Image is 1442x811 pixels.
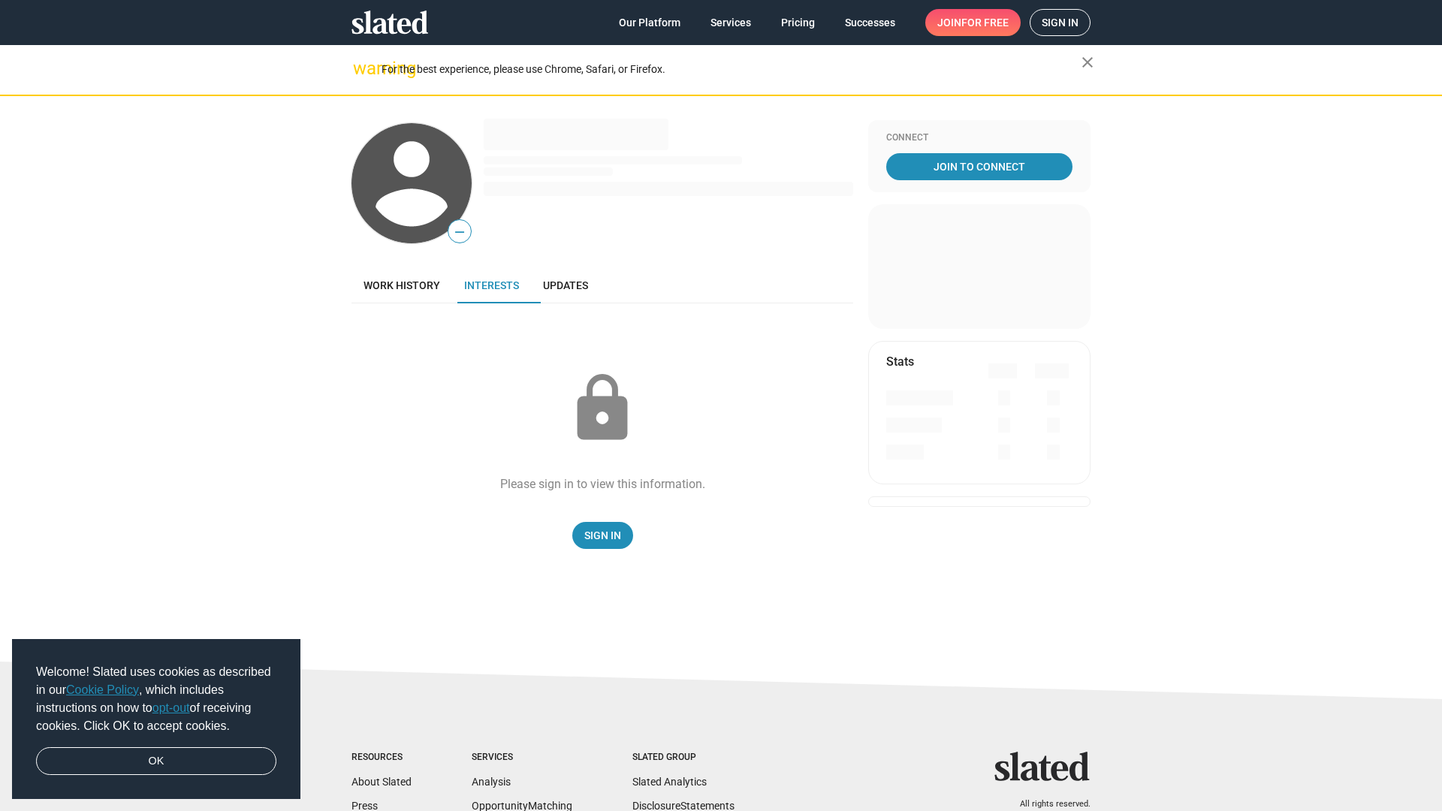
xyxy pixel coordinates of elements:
a: Cookie Policy [66,683,139,696]
mat-icon: close [1078,53,1097,71]
mat-card-title: Stats [886,354,914,369]
a: Joinfor free [925,9,1021,36]
span: Work history [364,279,440,291]
div: Resources [351,752,412,764]
a: About Slated [351,776,412,788]
span: Services [710,9,751,36]
a: Interests [452,267,531,303]
a: Sign In [572,522,633,549]
a: Updates [531,267,600,303]
a: Successes [833,9,907,36]
span: Sign in [1042,10,1078,35]
span: Pricing [781,9,815,36]
a: opt-out [152,701,190,714]
a: Pricing [769,9,827,36]
mat-icon: warning [353,59,371,77]
a: Slated Analytics [632,776,707,788]
span: Interests [464,279,519,291]
mat-icon: lock [565,371,640,446]
span: Updates [543,279,588,291]
a: Join To Connect [886,153,1072,180]
span: — [448,222,471,242]
span: Welcome! Slated uses cookies as described in our , which includes instructions on how to of recei... [36,663,276,735]
span: Our Platform [619,9,680,36]
span: Join To Connect [889,153,1069,180]
a: Services [698,9,763,36]
a: Our Platform [607,9,692,36]
span: Join [937,9,1009,36]
a: Analysis [472,776,511,788]
a: Work history [351,267,452,303]
div: Please sign in to view this information. [500,476,705,492]
span: Successes [845,9,895,36]
span: Sign In [584,522,621,549]
span: for free [961,9,1009,36]
div: For the best experience, please use Chrome, Safari, or Firefox. [382,59,1081,80]
div: Slated Group [632,752,735,764]
div: Connect [886,132,1072,144]
a: Sign in [1030,9,1091,36]
a: dismiss cookie message [36,747,276,776]
div: Services [472,752,572,764]
div: cookieconsent [12,639,300,800]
